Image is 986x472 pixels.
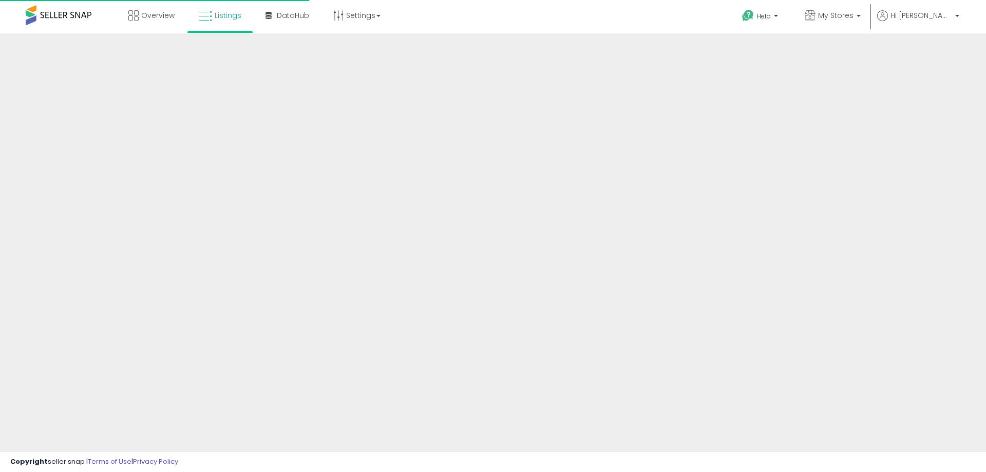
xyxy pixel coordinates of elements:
span: Hi [PERSON_NAME] [890,10,952,21]
a: Terms of Use [88,457,131,466]
a: Privacy Policy [133,457,178,466]
a: Hi [PERSON_NAME] [877,10,959,33]
span: DataHub [277,10,309,21]
span: Help [757,12,771,21]
strong: Copyright [10,457,48,466]
span: Overview [141,10,175,21]
a: Help [734,2,788,33]
i: Get Help [742,9,754,22]
span: My Stores [818,10,854,21]
span: Listings [215,10,241,21]
div: seller snap | | [10,457,178,467]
